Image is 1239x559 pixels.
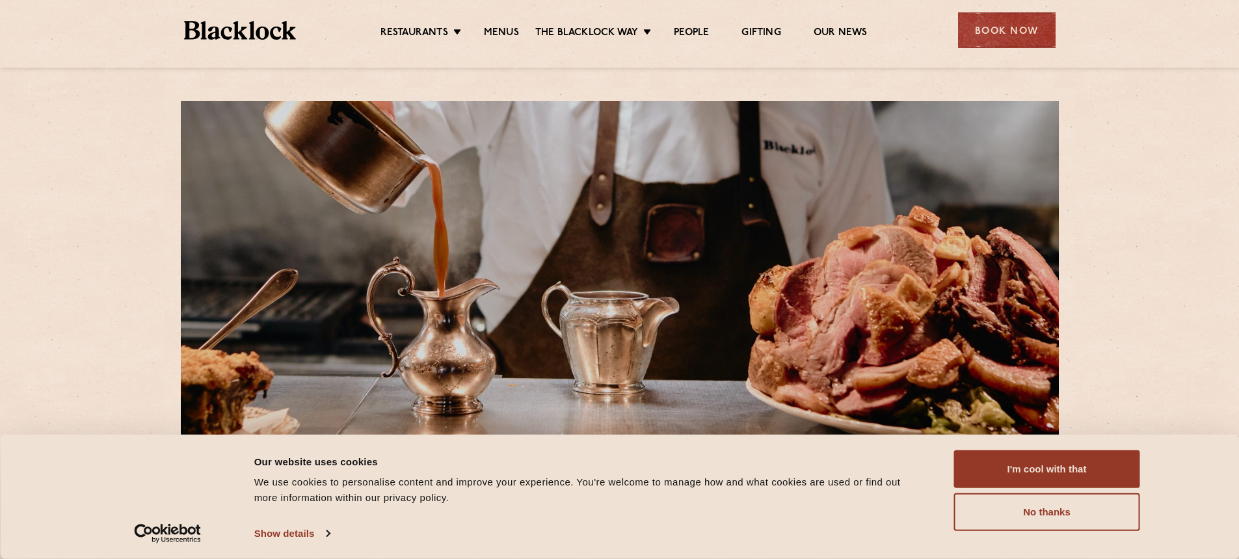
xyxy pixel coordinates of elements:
a: Menus [484,27,519,41]
div: Book Now [958,12,1056,48]
a: Gifting [741,27,780,41]
img: BL_Textured_Logo-footer-cropped.svg [184,21,297,40]
a: Our News [814,27,868,41]
a: Usercentrics Cookiebot - opens in a new window [111,524,224,543]
a: Show details [254,524,330,543]
a: People [674,27,709,41]
div: We use cookies to personalise content and improve your experience. You're welcome to manage how a... [254,474,925,506]
div: Our website uses cookies [254,454,925,469]
a: The Blacklock Way [535,27,638,41]
a: Restaurants [380,27,448,41]
button: I'm cool with that [954,450,1140,488]
button: No thanks [954,493,1140,531]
